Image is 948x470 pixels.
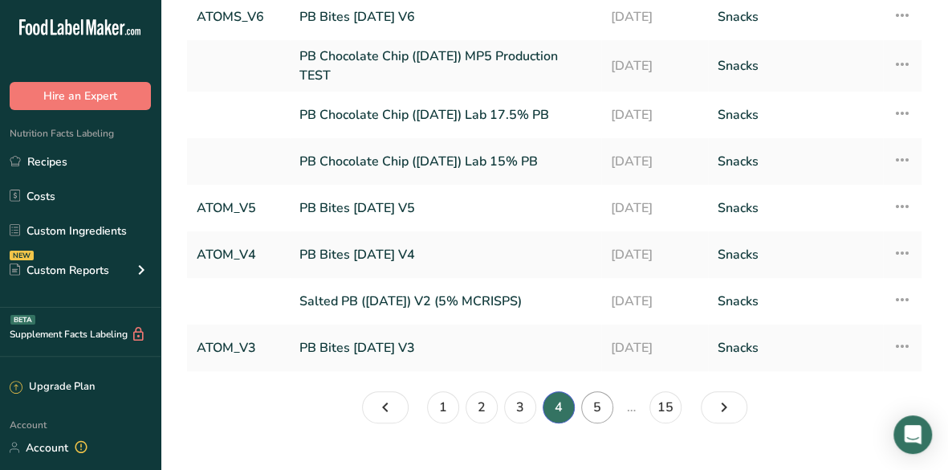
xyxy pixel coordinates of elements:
[299,98,592,132] a: PB Chocolate Chip ([DATE]) Lab 17.5% PB
[10,315,35,325] div: BETA
[10,379,95,395] div: Upgrade Plan
[427,391,459,423] a: Page 1.
[504,391,536,423] a: Page 3.
[611,238,698,272] a: [DATE]
[611,331,698,365] a: [DATE]
[718,98,873,132] a: Snacks
[10,82,151,110] button: Hire an Expert
[299,191,592,225] a: PB Bites [DATE] V5
[197,238,280,272] a: ATOM_V4
[299,145,592,178] a: PB Chocolate Chip ([DATE]) Lab 15% PB
[299,331,592,365] a: PB Bites [DATE] V3
[718,191,873,225] a: Snacks
[718,331,873,365] a: Snacks
[893,415,932,454] div: Open Intercom Messenger
[581,391,613,423] a: Page 5.
[611,98,698,132] a: [DATE]
[299,47,592,85] a: PB Chocolate Chip ([DATE]) MP5 Production TEST
[299,284,592,318] a: Salted PB ([DATE]) V2 (5% MCRISPS)
[611,284,698,318] a: [DATE]
[718,47,873,85] a: Snacks
[701,391,747,423] a: Page 5.
[10,251,34,260] div: NEW
[611,191,698,225] a: [DATE]
[299,238,592,272] a: PB Bites [DATE] V4
[718,284,873,318] a: Snacks
[10,262,109,279] div: Custom Reports
[611,145,698,178] a: [DATE]
[362,391,409,423] a: Page 3.
[197,331,280,365] a: ATOM_V3
[466,391,498,423] a: Page 2.
[718,145,873,178] a: Snacks
[649,391,682,423] a: Page 15.
[197,191,280,225] a: ATOM_V5
[611,47,698,85] a: [DATE]
[718,238,873,272] a: Snacks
